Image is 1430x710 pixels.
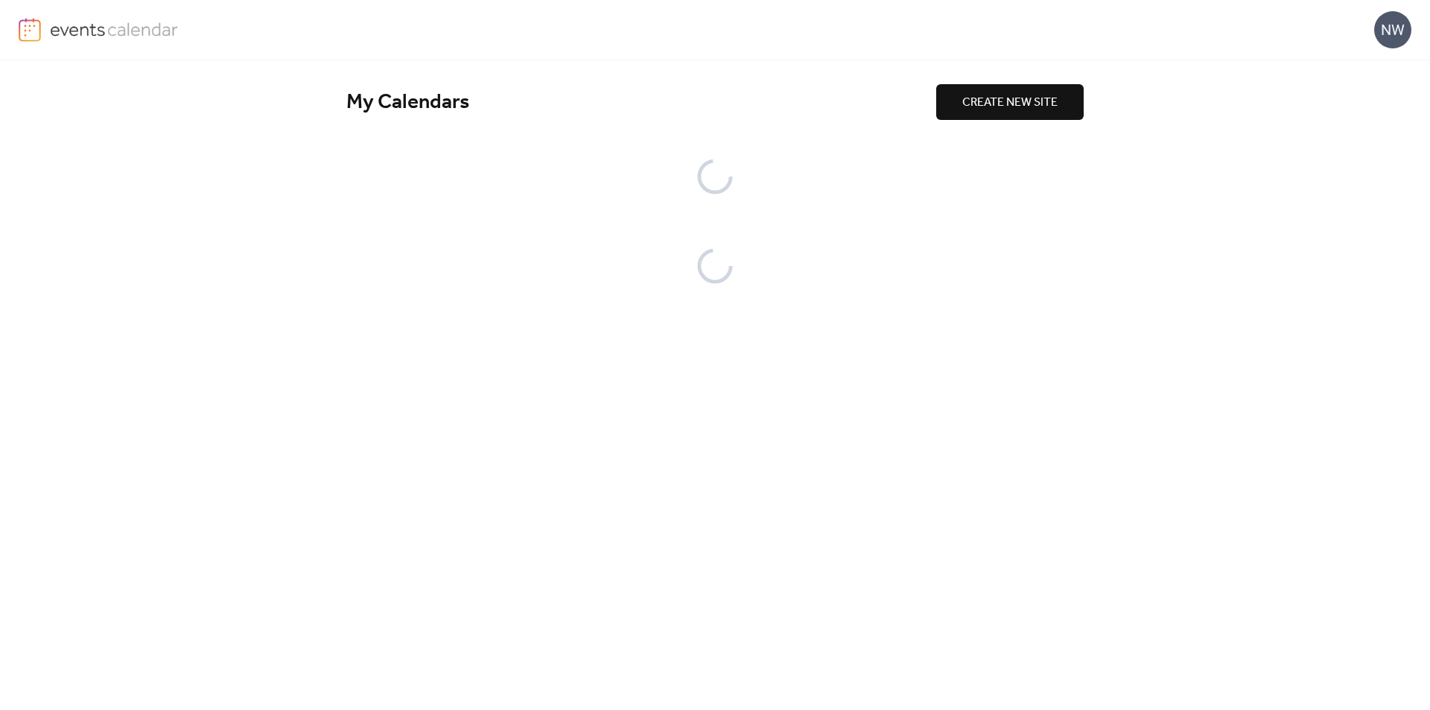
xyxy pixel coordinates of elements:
[50,18,179,40] img: logo-type
[962,94,1058,112] span: CREATE NEW SITE
[936,84,1084,120] button: CREATE NEW SITE
[346,89,936,115] div: My Calendars
[1374,11,1411,48] div: NW
[19,18,41,42] img: logo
